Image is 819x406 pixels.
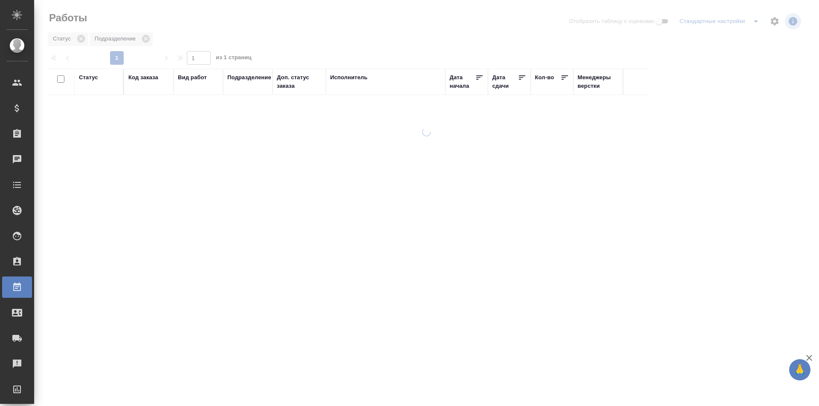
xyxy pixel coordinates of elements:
div: Дата сдачи [492,73,518,90]
div: Доп. статус заказа [277,73,322,90]
div: Исполнитель [330,73,368,82]
div: Менеджеры верстки [578,73,619,90]
div: Код заказа [128,73,158,82]
div: Дата начала [450,73,475,90]
div: Кол-во [535,73,554,82]
div: Вид работ [178,73,207,82]
span: 🙏 [793,361,807,379]
button: 🙏 [789,359,810,380]
div: Статус [79,73,98,82]
div: Подразделение [227,73,271,82]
